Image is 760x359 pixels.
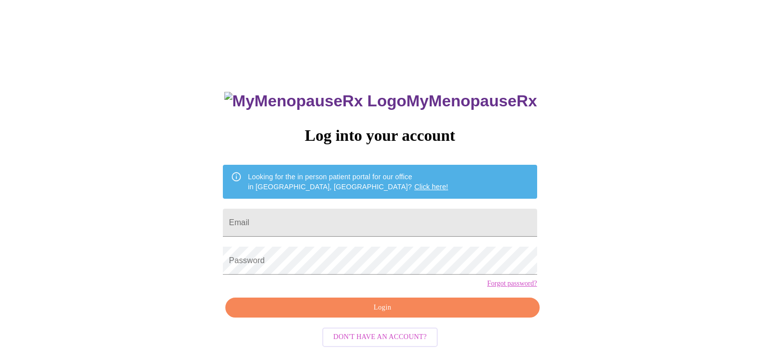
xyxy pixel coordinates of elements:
[414,183,448,191] a: Click here!
[333,331,427,344] span: Don't have an account?
[487,280,537,288] a: Forgot password?
[320,332,440,341] a: Don't have an account?
[224,92,537,110] h3: MyMenopauseRx
[224,92,406,110] img: MyMenopauseRx Logo
[322,328,438,347] button: Don't have an account?
[248,168,448,196] div: Looking for the in person patient portal for our office in [GEOGRAPHIC_DATA], [GEOGRAPHIC_DATA]?
[237,302,528,314] span: Login
[225,298,539,318] button: Login
[223,126,537,145] h3: Log into your account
